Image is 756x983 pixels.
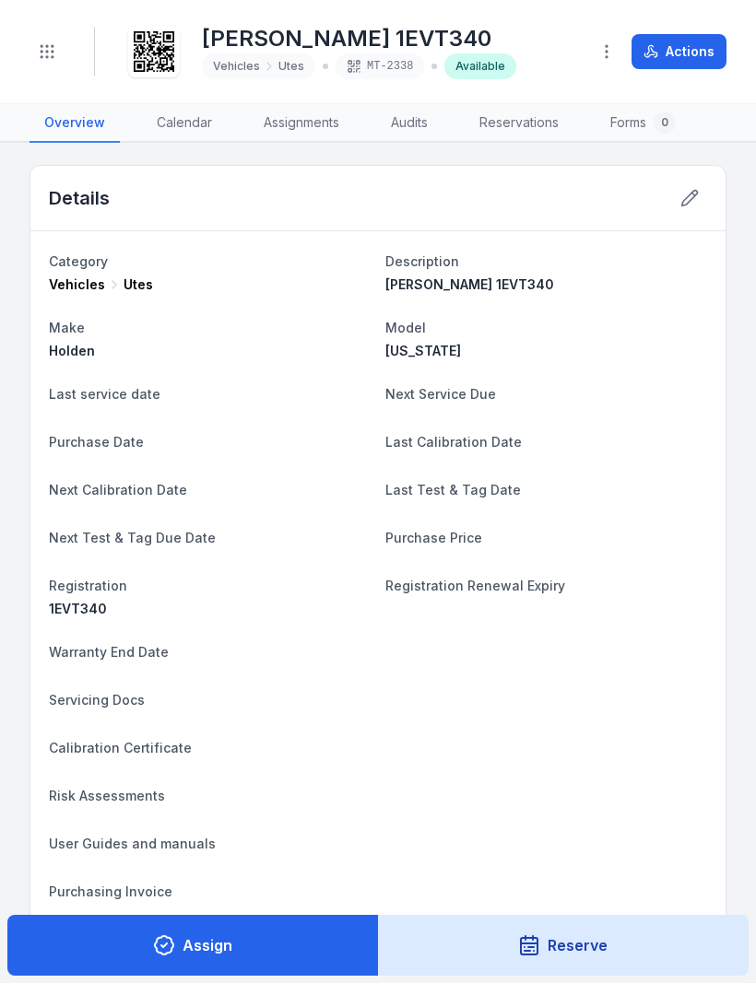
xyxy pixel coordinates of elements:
button: Actions [632,34,726,69]
span: [PERSON_NAME] 1EVT340 [385,276,554,292]
span: Purchase Date [49,434,144,450]
a: Reservations [465,104,573,143]
span: Utes [124,275,153,294]
span: Holden [49,343,95,358]
span: Description [385,253,459,269]
div: MT-2338 [336,53,424,79]
span: Calibration Certificate [49,740,192,755]
span: Warranty End Date [49,644,169,660]
span: User Guides and manuals [49,836,216,851]
button: Reserve [378,915,750,976]
span: 1EVT340 [49,601,107,616]
span: [US_STATE] [385,343,461,358]
span: Category [49,253,108,269]
div: 0 [654,111,676,134]
span: Registration Renewal Expiry [385,578,565,593]
span: Purchasing Invoice [49,884,172,899]
span: Last Test & Tag Date [385,482,521,497]
h1: [PERSON_NAME] 1EVT340 [202,24,516,53]
span: Last Calibration Date [385,434,522,450]
span: Next Calibration Date [49,482,187,497]
span: Risk Assessments [49,788,165,803]
a: Calendar [142,104,227,143]
div: Available [444,53,516,79]
span: Vehicles [49,275,105,294]
span: Utes [278,59,304,74]
a: Forms0 [596,104,691,143]
span: Next Service Due [385,386,496,402]
a: Overview [30,104,120,143]
a: Assignments [249,104,354,143]
h2: Details [49,185,110,211]
span: Registration [49,578,127,593]
span: Make [49,320,85,335]
span: Model [385,320,426,335]
span: Vehicles [213,59,260,74]
a: Audits [376,104,443,143]
span: Last service date [49,386,160,402]
button: Assign [7,915,379,976]
span: Purchase Price [385,530,482,545]
span: Next Test & Tag Due Date [49,530,216,545]
button: Toggle navigation [30,34,65,69]
span: Servicing Docs [49,692,145,708]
